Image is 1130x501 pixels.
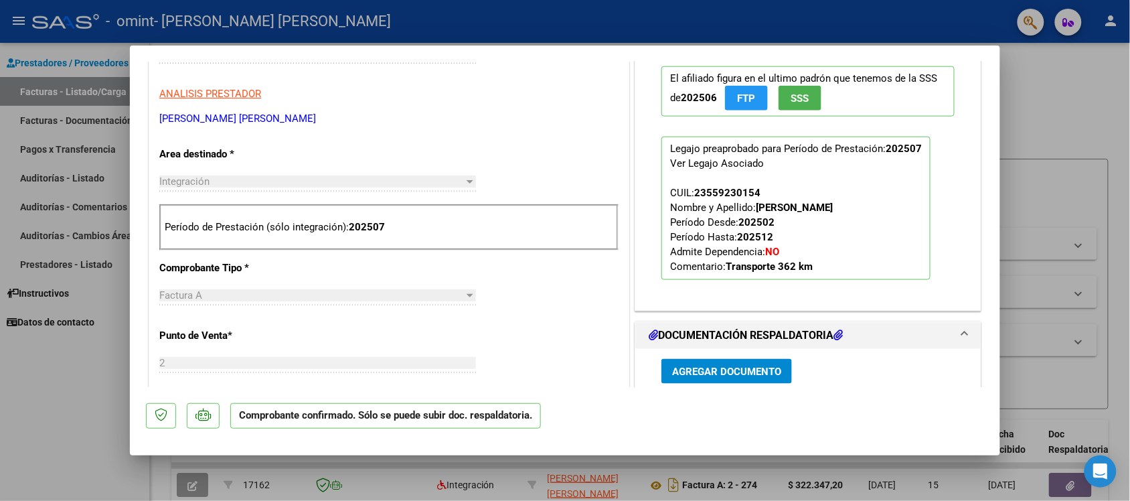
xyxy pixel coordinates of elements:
[738,216,775,228] strong: 202502
[694,186,760,200] div: 23559230154
[670,156,764,171] div: Ver Legajo Asociado
[661,66,955,117] p: El afiliado figura en el ultimo padrón que tenemos de la SSS de
[765,246,779,258] strong: NO
[670,261,813,273] span: Comentario:
[725,86,768,111] button: FTP
[670,187,833,273] span: CUIL: Nombre y Apellido: Período Desde: Período Hasta: Admite Dependencia:
[886,143,922,155] strong: 202507
[159,261,297,276] p: Comprobante Tipo *
[159,175,210,188] span: Integración
[635,46,981,311] div: PREAPROBACIÓN PARA INTEGRACION
[672,366,781,378] span: Agregar Documento
[681,92,717,104] strong: 202506
[349,221,385,233] strong: 202507
[737,231,773,243] strong: 202512
[779,86,821,111] button: SSS
[1084,455,1117,488] div: Open Intercom Messenger
[738,92,756,104] span: FTP
[661,359,792,384] button: Agregar Documento
[159,328,297,344] p: Punto de Venta
[159,147,297,162] p: Area destinado *
[791,92,809,104] span: SSS
[726,261,813,273] strong: Transporte 362 km
[635,322,981,349] mat-expansion-panel-header: DOCUMENTACIÓN RESPALDATORIA
[230,403,541,429] p: Comprobante confirmado. Sólo se puede subir doc. respaldatoria.
[649,328,843,344] h1: DOCUMENTACIÓN RESPALDATORIA
[159,111,619,127] p: [PERSON_NAME] [PERSON_NAME]
[159,88,261,100] span: ANALISIS PRESTADOR
[159,289,202,301] span: Factura A
[756,202,833,214] strong: [PERSON_NAME]
[165,220,613,235] p: Período de Prestación (sólo integración):
[661,137,931,280] p: Legajo preaprobado para Período de Prestación:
